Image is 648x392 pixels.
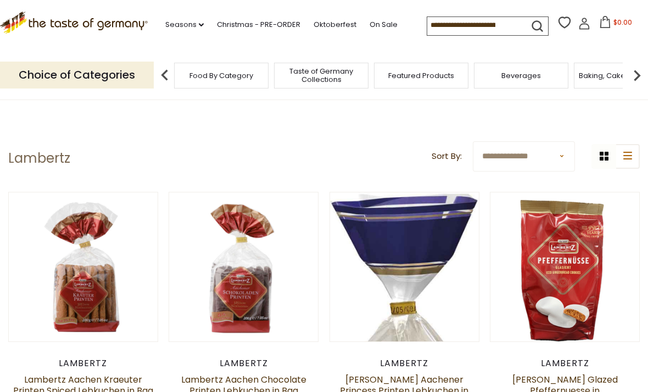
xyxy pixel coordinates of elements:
img: Lambertz [169,192,318,341]
a: Food By Category [189,71,253,80]
label: Sort By: [432,150,462,163]
a: Oktoberfest [314,19,356,31]
img: previous arrow [154,64,176,86]
a: Featured Products [388,71,454,80]
div: Lambertz [329,358,479,369]
a: On Sale [370,19,398,31]
img: Lambertz [9,192,158,341]
a: Seasons [165,19,204,31]
a: Taste of Germany Collections [277,67,365,84]
img: next arrow [626,64,648,86]
div: Lambertz [169,358,319,369]
a: Christmas - PRE-ORDER [217,19,300,31]
img: Lambertz [490,192,639,341]
button: $0.00 [593,16,639,32]
h1: Lambertz [8,150,70,167]
div: Lambertz [8,358,158,369]
span: $0.00 [613,18,632,27]
div: Lambertz [490,358,640,369]
a: Beverages [501,71,541,80]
